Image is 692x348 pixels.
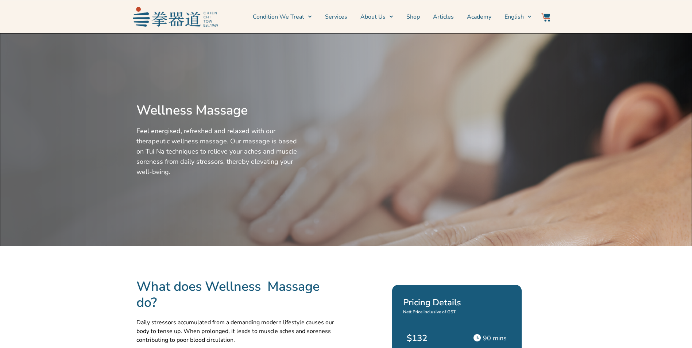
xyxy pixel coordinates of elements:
[504,8,531,26] a: English
[406,8,420,26] a: Shop
[136,126,304,177] p: Feel energised, refreshed and relaxed with our therapeutic wellness massage. Our massage is based...
[403,309,510,315] p: Nett Price inclusive of GST
[541,13,550,22] img: Website Icon-03
[467,8,491,26] a: Academy
[504,12,524,21] span: English
[136,279,338,311] h2: What does Wellness Massage do?
[253,8,312,26] a: Condition We Treat
[403,296,510,309] h2: Pricing Details
[325,8,347,26] a: Services
[433,8,454,26] a: Articles
[483,333,507,343] p: 90 mins
[473,334,481,341] img: Time Icon
[136,103,304,119] h2: Wellness Massage
[360,8,393,26] a: About Us
[136,318,338,344] p: Daily stressors accumulated from a demanding modern lifestyle causes our body to tense up. When p...
[407,332,453,345] p: $132
[222,8,532,26] nav: Menu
